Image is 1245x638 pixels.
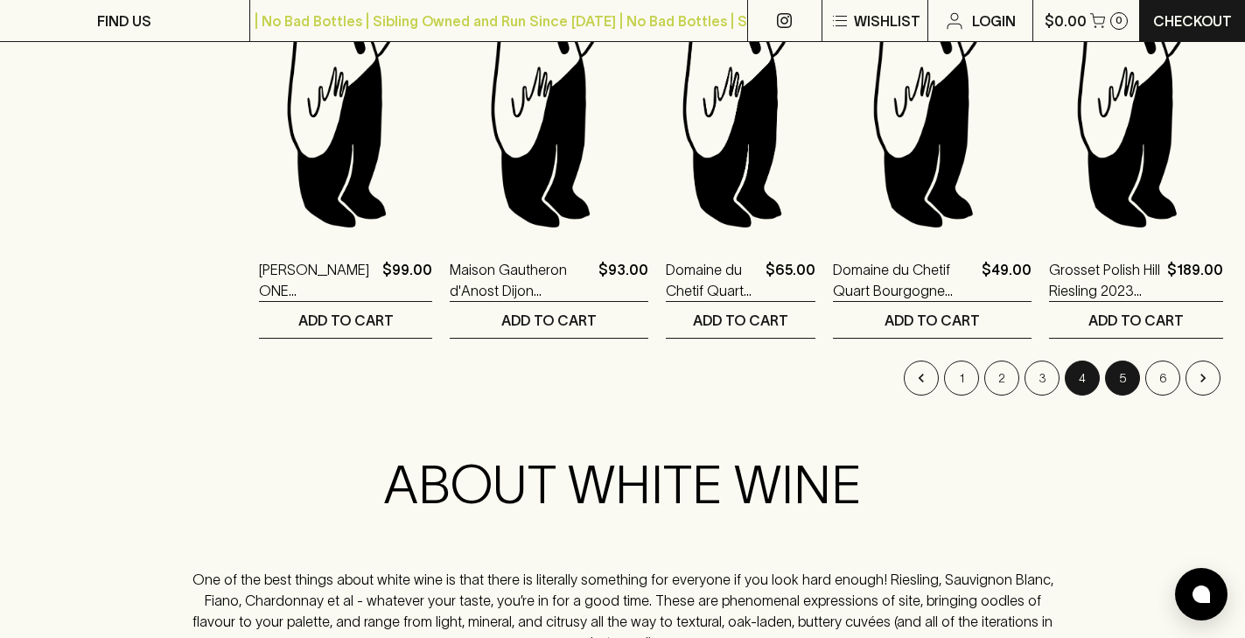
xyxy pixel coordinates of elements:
[984,361,1019,396] button: Go to page 2
[1049,259,1160,301] a: Grosset Polish Hill Riesling 2023 MAGNUM 1500ml
[1025,361,1060,396] button: Go to page 3
[259,259,375,301] a: [PERSON_NAME] ONE [PERSON_NAME] 2023
[1065,361,1100,396] button: page 4
[666,259,759,301] a: Domaine du Chetif Quart Bourgogne Cote Chalonnaise La La Cour Aux Etoiles 2023
[885,310,980,331] p: ADD TO CART
[693,310,788,331] p: ADD TO CART
[298,310,394,331] p: ADD TO CART
[972,11,1016,32] p: Login
[382,259,432,301] p: $99.00
[1186,361,1221,396] button: Go to next page
[1193,585,1210,603] img: bubble-icon
[833,259,975,301] a: Domaine du Chetif Quart Bourgogne Aligote Les Molottes 2023
[259,361,1223,396] nav: pagination navigation
[944,361,979,396] button: Go to page 1
[1167,259,1223,301] p: $189.00
[97,11,151,32] p: FIND US
[766,259,815,301] p: $65.00
[259,302,432,338] button: ADD TO CART
[1145,361,1180,396] button: Go to page 6
[833,302,1032,338] button: ADD TO CART
[186,453,1058,516] h2: ABOUT WHITE WINE
[854,11,920,32] p: Wishlist
[666,302,815,338] button: ADD TO CART
[1105,361,1140,396] button: Go to page 5
[982,259,1032,301] p: $49.00
[904,361,939,396] button: Go to previous page
[501,310,597,331] p: ADD TO CART
[1049,302,1223,338] button: ADD TO CART
[450,259,591,301] a: Maison Gautheron d'Anost Dijon Chardonnay 2023
[598,259,648,301] p: $93.00
[1116,16,1123,25] p: 0
[1088,310,1184,331] p: ADD TO CART
[450,302,648,338] button: ADD TO CART
[1045,11,1087,32] p: $0.00
[1153,11,1232,32] p: Checkout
